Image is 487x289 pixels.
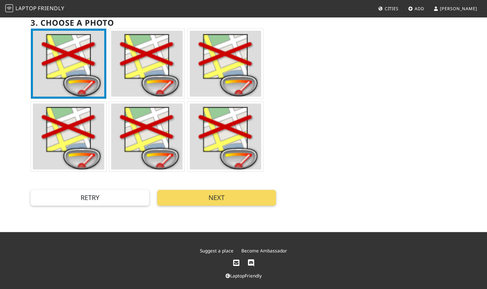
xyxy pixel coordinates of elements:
[415,6,424,12] span: Add
[38,5,64,12] span: Friendly
[111,31,183,97] img: PhotoService.GetPhoto
[33,103,104,169] img: PhotoService.GetPhoto
[384,6,398,12] span: Cities
[15,5,37,12] span: Laptop
[376,3,401,14] a: Cities
[31,18,114,28] h2: 3. Choose a photo
[190,31,261,97] img: PhotoService.GetPhoto
[5,4,13,12] img: LaptopFriendly
[226,273,262,279] a: LaptopFriendly
[31,190,149,206] button: Retry
[190,103,261,169] img: PhotoService.GetPhoto
[33,31,104,97] img: PhotoService.GetPhoto
[200,247,233,254] a: Suggest a place
[241,247,287,254] a: Become Ambassador
[405,3,427,14] a: Add
[431,3,480,14] a: [PERSON_NAME]
[111,103,183,169] img: PhotoService.GetPhoto
[5,3,64,14] a: LaptopFriendly LaptopFriendly
[157,190,276,206] button: Next
[440,6,477,12] span: [PERSON_NAME]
